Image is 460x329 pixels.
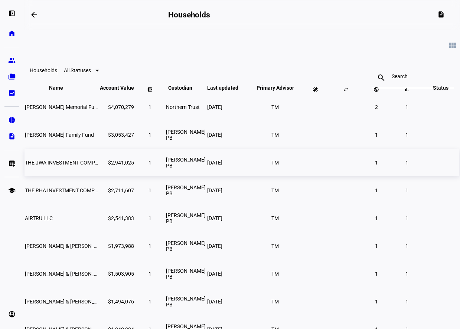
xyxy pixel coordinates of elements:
[25,271,110,277] span: JOSHUA ARNOW & ELYSE ARNOW BRILL
[207,271,222,277] span: [DATE]
[405,215,408,221] span: 1
[207,132,222,138] span: [DATE]
[99,121,134,148] td: $3,053,427
[168,10,210,19] h2: Households
[375,215,378,221] span: 1
[8,116,16,124] eth-mat-symbol: pie_chart
[99,177,134,204] td: $2,711,607
[149,160,151,166] span: 1
[405,271,408,277] span: 1
[166,296,206,308] span: [PERSON_NAME] PB
[207,215,222,221] span: [DATE]
[166,240,206,252] span: [PERSON_NAME] PB
[427,85,454,91] span: Status
[25,132,94,138] span: Arnow Family Fund
[405,132,408,138] span: 1
[99,205,134,232] td: $2,541,383
[25,215,53,221] span: AIRTRU LLC
[100,85,134,91] span: Account Value
[372,73,390,82] mat-icon: search
[149,187,151,193] span: 1
[99,149,134,176] td: $2,941,025
[30,10,39,19] mat-icon: arrow_backwards
[166,212,206,224] span: [PERSON_NAME] PB
[25,243,110,249] span: FRED M & BETH J WEILER
[166,185,206,196] span: [PERSON_NAME] PB
[448,41,457,50] mat-icon: view_module
[405,187,408,193] span: 1
[375,104,378,110] span: 2
[99,288,134,315] td: $1,494,076
[4,69,19,84] a: folder_copy
[207,85,249,91] span: Last updated
[268,239,282,253] li: TM
[8,133,16,140] eth-mat-symbol: description
[99,232,134,259] td: $1,973,988
[207,104,222,110] span: [DATE]
[405,104,408,110] span: 1
[268,156,282,169] li: TM
[8,30,16,37] eth-mat-symbol: home
[64,67,91,73] span: All Statuses
[168,85,203,91] span: Custodian
[375,132,378,138] span: 1
[268,267,282,280] li: TM
[4,26,19,41] a: home
[25,187,104,193] span: THE RHA INVESTMENT COMPANY
[268,100,282,114] li: TM
[8,310,16,318] eth-mat-symbol: account_circle
[437,11,445,18] mat-icon: description
[8,57,16,64] eth-mat-symbol: group
[25,160,105,166] span: THE JWA INVESTMENT COMPANY
[8,187,16,194] eth-mat-symbol: school
[149,132,151,138] span: 1
[375,243,378,249] span: 1
[149,215,151,221] span: 1
[8,73,16,80] eth-mat-symbol: folder_copy
[268,128,282,142] li: TM
[268,184,282,197] li: TM
[375,187,378,193] span: 1
[149,243,151,249] span: 1
[166,157,206,169] span: [PERSON_NAME] PB
[8,10,16,17] eth-mat-symbol: left_panel_open
[99,260,134,287] td: $1,503,905
[4,113,19,127] a: pie_chart
[207,243,222,249] span: [DATE]
[4,129,19,144] a: description
[268,212,282,225] li: TM
[149,299,151,305] span: 1
[25,104,100,110] span: William Caspar Graustein Memorial Fund
[405,299,408,305] span: 1
[405,160,408,166] span: 1
[207,299,222,305] span: [DATE]
[207,187,222,193] span: [DATE]
[166,268,206,280] span: [PERSON_NAME] PB
[25,299,110,305] span: PETER ARNOW & KATHI A ARNOW
[166,129,206,141] span: [PERSON_NAME] PB
[251,85,300,91] span: Primary Advisor
[4,86,19,100] a: bid_landscape
[392,73,435,79] input: Search
[149,104,151,110] span: 1
[207,160,222,166] span: [DATE]
[375,271,378,277] span: 1
[375,299,378,305] span: 1
[4,53,19,68] a: group
[405,243,408,249] span: 1
[8,160,16,167] eth-mat-symbol: list_alt_add
[149,271,151,277] span: 1
[49,85,74,91] span: Name
[8,89,16,97] eth-mat-symbol: bid_landscape
[375,160,378,166] span: 1
[268,295,282,308] li: TM
[166,104,200,110] span: Northern Trust
[99,93,134,120] td: $4,070,279
[30,67,57,73] eth-data-table-title: Households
